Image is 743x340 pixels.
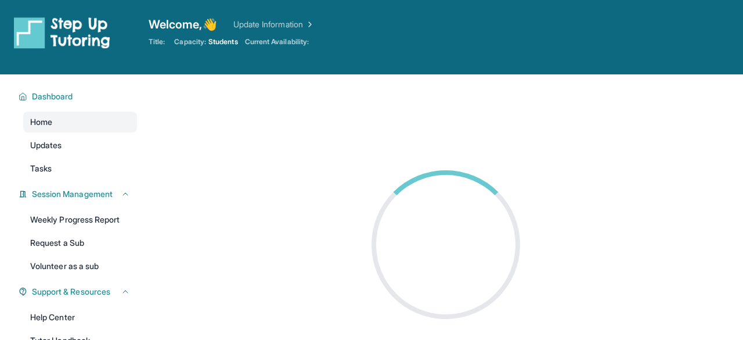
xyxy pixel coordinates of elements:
[30,163,52,174] span: Tasks
[27,91,130,102] button: Dashboard
[303,19,315,30] img: Chevron Right
[32,91,73,102] span: Dashboard
[27,188,130,200] button: Session Management
[23,112,137,133] a: Home
[245,37,309,46] span: Current Availability:
[23,209,137,230] a: Weekly Progress Report
[208,37,238,46] span: Students
[23,232,137,253] a: Request a Sub
[233,19,315,30] a: Update Information
[23,307,137,328] a: Help Center
[23,135,137,156] a: Updates
[30,116,52,128] span: Home
[32,286,110,298] span: Support & Resources
[14,16,110,49] img: logo
[149,37,165,46] span: Title:
[30,139,62,151] span: Updates
[23,256,137,277] a: Volunteer as a sub
[32,188,113,200] span: Session Management
[174,37,206,46] span: Capacity:
[149,16,217,33] span: Welcome, 👋
[23,158,137,179] a: Tasks
[27,286,130,298] button: Support & Resources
